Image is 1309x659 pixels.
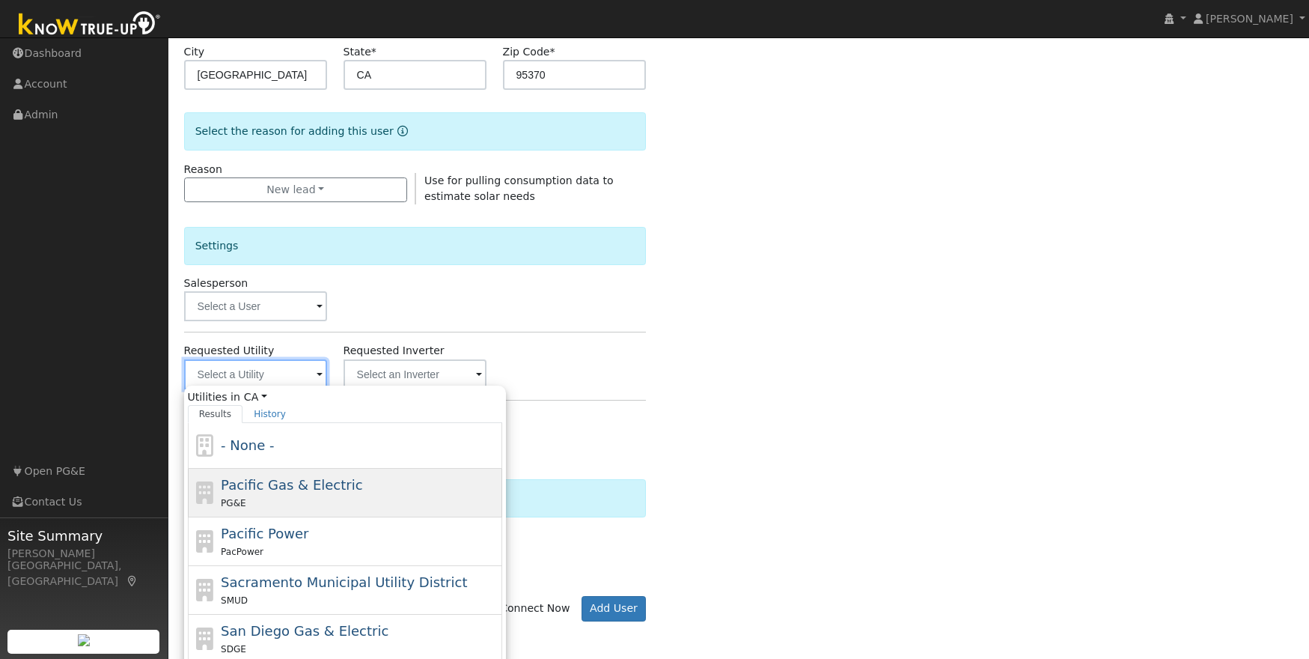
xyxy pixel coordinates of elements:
[344,44,376,60] label: State
[242,405,297,423] a: History
[184,112,647,151] div: Select the reason for adding this user
[244,389,267,405] a: CA
[184,177,407,203] button: New lead
[550,46,555,58] span: Required
[503,44,555,60] label: Zip Code
[221,498,245,508] span: PG&E
[126,575,139,587] a: Map
[221,437,274,453] span: - None -
[78,634,90,646] img: retrieve
[221,477,362,493] span: Pacific Gas & Electric
[1206,13,1293,25] span: [PERSON_NAME]
[424,174,613,202] span: Use for pulling consumption data to estimate solar needs
[221,574,467,590] span: Sacramento Municipal Utility District
[344,343,445,359] label: Requested Inverter
[184,359,328,389] input: Select a Utility
[184,276,248,291] label: Salesperson
[371,46,376,58] span: Required
[184,291,328,321] input: Select a User
[7,546,160,562] div: [PERSON_NAME]
[184,343,275,359] label: Requested Utility
[188,405,243,423] a: Results
[188,389,502,405] span: Utilities in
[344,359,487,389] input: Select an Inverter
[221,526,308,541] span: Pacific Power
[221,623,388,639] span: San Diego Gas & Electric
[486,601,570,616] label: Connect Now
[11,8,168,42] img: Know True-Up
[184,44,205,60] label: City
[184,162,222,177] label: Reason
[184,227,647,265] div: Settings
[221,595,248,606] span: SMUD
[221,547,263,557] span: PacPower
[582,596,647,622] button: Add User
[7,558,160,589] div: [GEOGRAPHIC_DATA], [GEOGRAPHIC_DATA]
[7,526,160,546] span: Site Summary
[221,644,246,655] span: SDGE
[394,125,408,137] a: Reason for new user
